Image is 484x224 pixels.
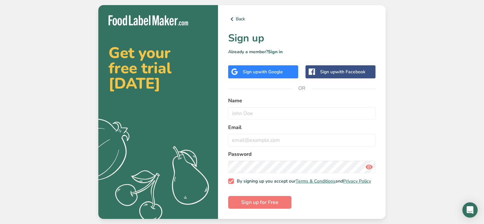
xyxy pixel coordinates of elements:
a: Sign in [268,49,283,55]
div: Open Intercom Messenger [462,202,478,218]
label: Password [228,150,375,158]
input: John Doe [228,107,375,120]
input: email@example.com [228,134,375,147]
h2: Get your free trial [DATE] [109,45,208,91]
a: Privacy Policy [343,178,371,184]
div: Sign up [243,69,283,75]
button: Sign up for Free [228,196,291,209]
label: Email [228,124,375,131]
img: Food Label Maker [109,15,188,26]
label: Name [228,97,375,105]
p: Already a member? [228,48,375,55]
a: Back [228,15,375,23]
div: Sign up [320,69,365,75]
span: with Facebook [335,69,365,75]
span: Sign up for Free [241,199,278,206]
a: Terms & Conditions [296,178,335,184]
span: By signing up you accept our and [234,178,371,184]
span: with Google [258,69,283,75]
span: OR [292,79,312,98]
h1: Sign up [228,31,375,46]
